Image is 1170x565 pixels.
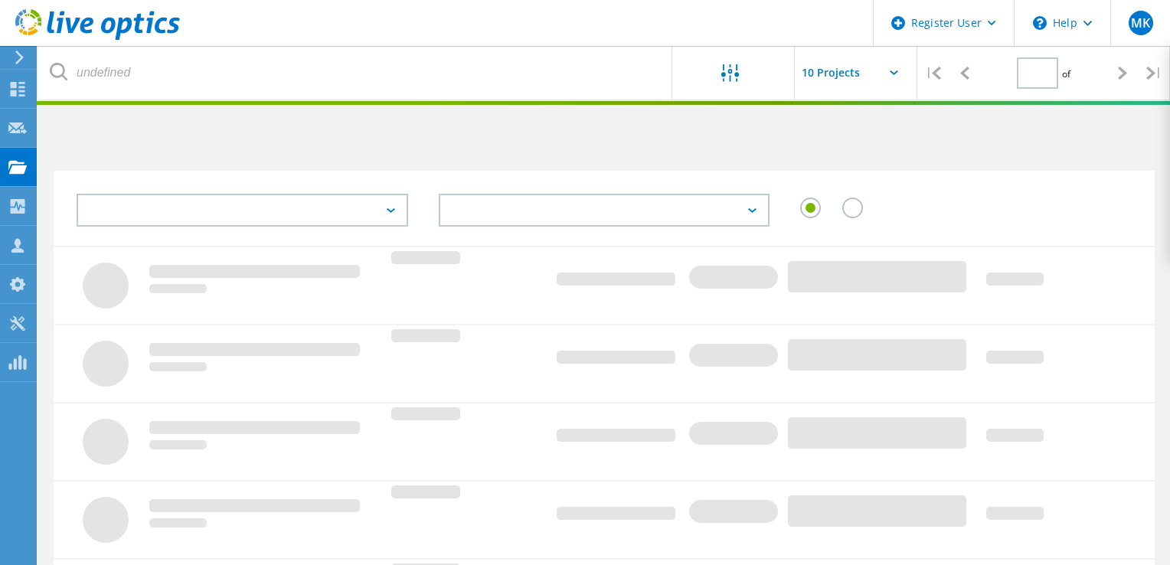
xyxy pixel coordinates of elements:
svg: \n [1033,16,1047,30]
input: undefined [38,46,673,100]
span: MK [1131,17,1150,29]
div: | [1139,46,1170,100]
div: | [917,46,949,100]
span: of [1062,67,1070,80]
a: Live Optics Dashboard [15,32,180,43]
